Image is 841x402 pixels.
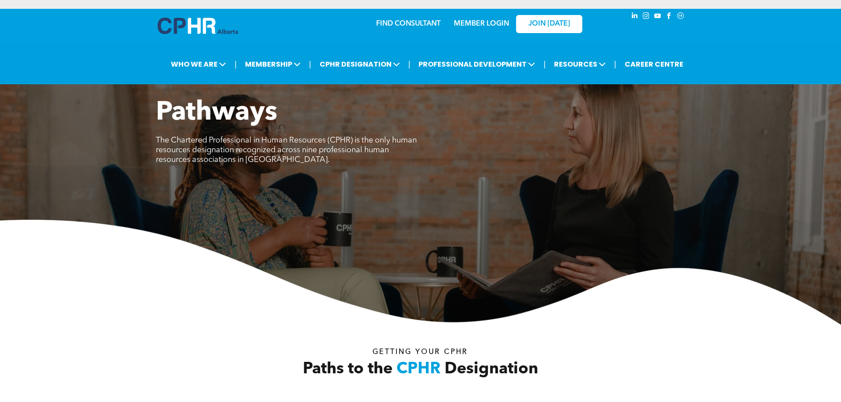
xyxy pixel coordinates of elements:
[156,136,417,164] span: The Chartered Professional in Human Resources (CPHR) is the only human resources designation reco...
[373,349,468,356] span: Getting your Cphr
[303,361,392,377] span: Paths to the
[653,11,663,23] a: youtube
[168,56,229,72] span: WHO WE ARE
[234,55,237,73] li: |
[317,56,403,72] span: CPHR DESIGNATION
[630,11,640,23] a: linkedin
[551,56,608,72] span: RESOURCES
[664,11,674,23] a: facebook
[408,55,411,73] li: |
[376,20,441,27] a: FIND CONSULTANT
[242,56,303,72] span: MEMBERSHIP
[543,55,546,73] li: |
[614,55,616,73] li: |
[445,361,538,377] span: Designation
[641,11,651,23] a: instagram
[676,11,686,23] a: Social network
[158,18,238,34] img: A blue and white logo for cp alberta
[516,15,582,33] a: JOIN [DATE]
[416,56,538,72] span: PROFESSIONAL DEVELOPMENT
[622,56,686,72] a: CAREER CENTRE
[454,20,509,27] a: MEMBER LOGIN
[396,361,441,377] span: CPHR
[156,100,277,126] span: Pathways
[309,55,311,73] li: |
[528,20,570,28] span: JOIN [DATE]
